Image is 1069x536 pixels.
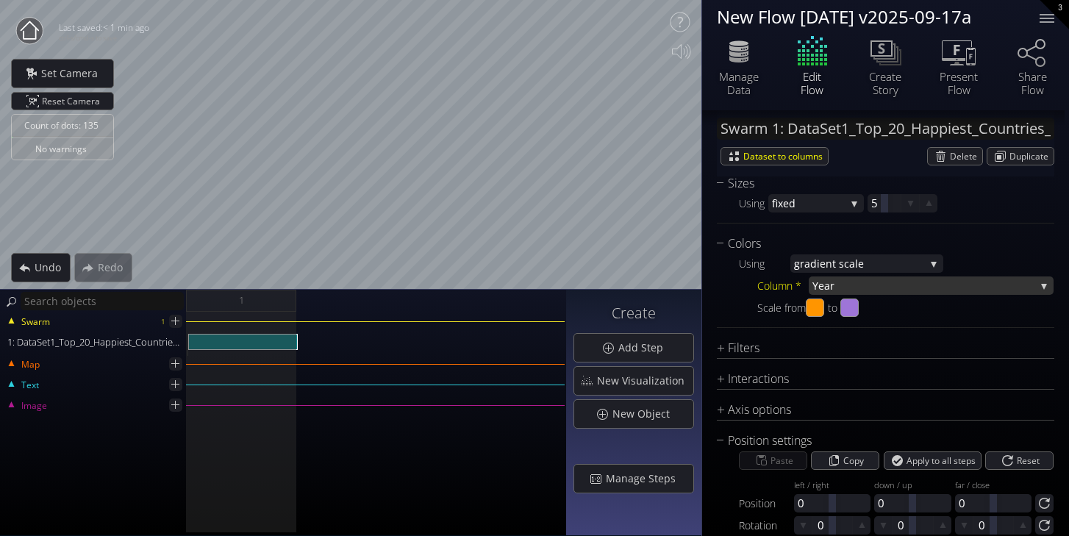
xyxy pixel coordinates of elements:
[717,174,1036,193] div: Sizes
[717,370,1036,388] div: Interactions
[573,305,694,321] h3: Create
[717,432,1036,450] div: Position settings
[933,70,984,96] div: Present Flow
[21,315,50,329] span: Swarm
[612,407,679,421] span: New Object
[596,374,693,388] span: New Visualization
[817,254,925,273] span: ient scale
[739,194,768,212] div: Using
[743,148,828,165] span: Dataset to columns
[859,70,911,96] div: Create Story
[1016,452,1044,469] span: Reset
[907,452,981,469] span: Apply to all steps
[843,452,869,469] span: Copy
[21,358,40,371] span: Map
[955,481,1032,492] div: far / close
[794,254,817,273] span: grad
[739,254,790,273] div: Using
[739,516,794,535] div: Rotation
[42,93,105,110] span: Reset Camera
[21,379,39,392] span: Text
[717,235,1036,253] div: Colors
[239,291,244,310] span: 1
[34,260,70,275] span: Undo
[772,194,845,212] span: fixed
[950,148,982,165] span: Delete
[161,312,165,331] div: 1
[713,70,765,96] div: Manage Data
[618,340,672,355] span: Add Step
[1,334,187,350] div: 1: DataSet1_Top_20_Happiest_Countries_2017_2023.csv
[717,7,1021,26] div: New Flow [DATE] v2025-09-17a
[828,299,837,317] div: to
[739,494,794,512] div: Position
[794,481,870,492] div: left / right
[717,401,1036,419] div: Axis options
[21,399,47,412] span: Image
[11,253,71,282] div: Undo action
[757,276,809,295] div: Column *
[874,481,951,492] div: down / up
[40,66,107,81] span: Set Camera
[21,292,184,310] input: Search objects
[812,276,1035,295] span: Year
[605,471,684,486] span: Manage Steps
[1009,148,1054,165] span: Duplicate
[1007,70,1058,96] div: Share Flow
[717,339,1036,357] div: Filters
[757,299,806,317] div: Scale from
